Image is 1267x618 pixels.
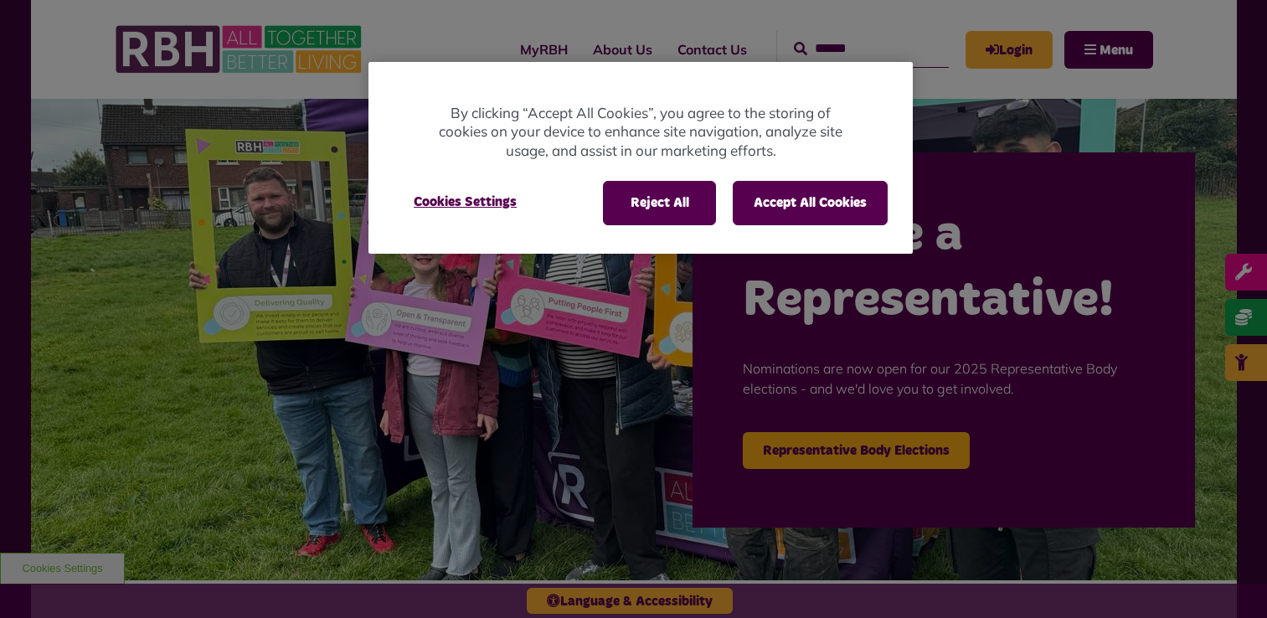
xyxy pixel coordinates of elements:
[394,181,537,223] button: Cookies Settings
[435,104,846,161] p: By clicking “Accept All Cookies”, you agree to the storing of cookies on your device to enhance s...
[368,62,913,254] div: Cookie banner
[733,181,888,224] button: Accept All Cookies
[603,181,716,224] button: Reject All
[368,62,913,254] div: Privacy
